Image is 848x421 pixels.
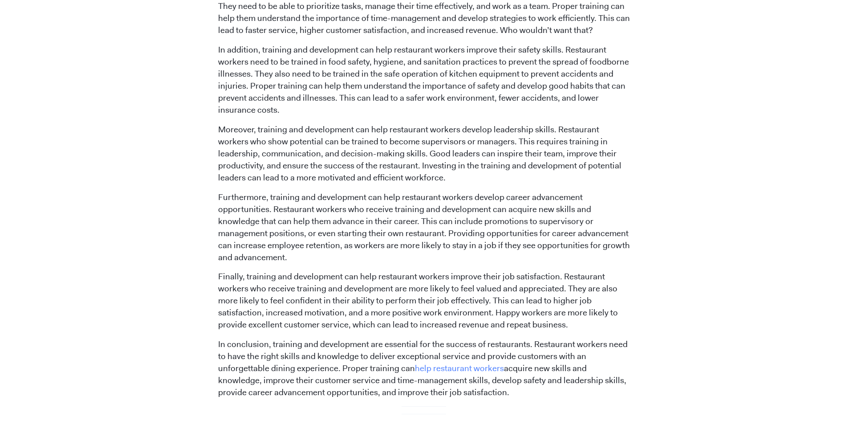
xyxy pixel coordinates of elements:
[415,363,504,374] a: help restaurant workers
[218,44,630,116] p: In addition, training and development can help restaurant workers improve their safety skills. Re...
[218,124,630,184] p: Moreover, training and development can help restaurant workers develop leadership skills. Restaur...
[218,192,630,264] p: Furthermore, training and development can help restaurant workers develop career advancement oppo...
[218,271,630,331] p: Finally, training and development can help restaurant workers improve their job satisfaction. Res...
[218,339,630,399] p: In conclusion, training and development are essential for the success of restaurants. Restaurant ...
